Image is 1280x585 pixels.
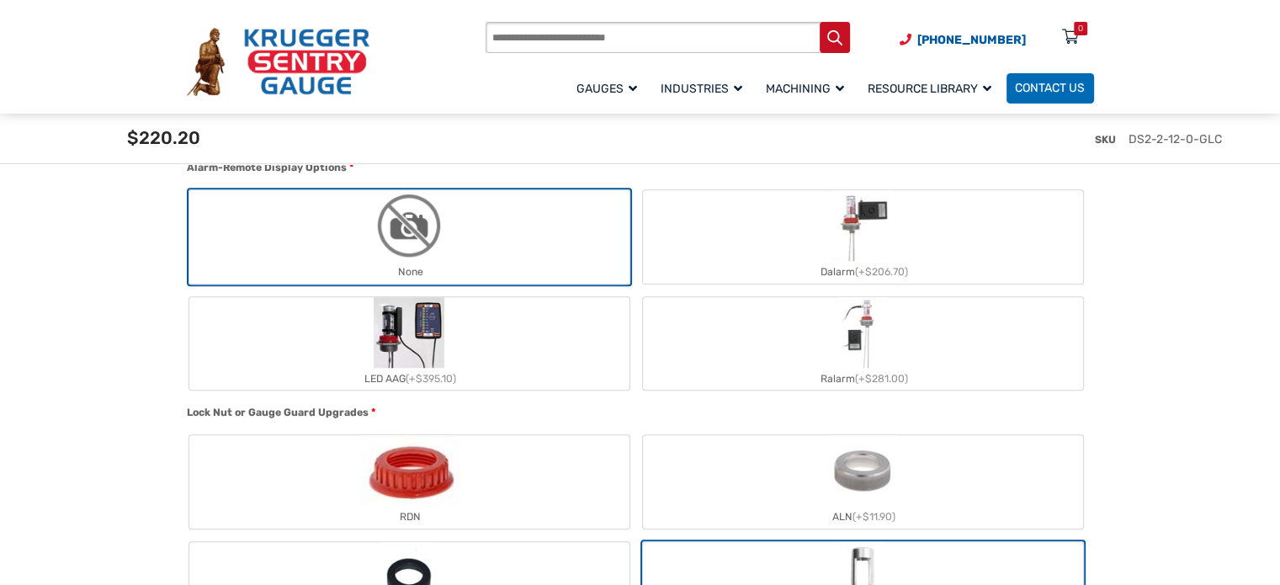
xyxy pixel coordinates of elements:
[643,435,1083,528] label: ALN
[1095,134,1116,146] span: SKU
[189,297,629,390] label: LED AAG
[371,405,375,420] abbr: required
[189,368,629,390] div: LED AAG
[187,407,369,418] span: Lock Nut or Gauge Guard Upgrades
[855,373,908,385] span: (+$281.00)
[766,82,844,96] span: Machining
[643,368,1083,390] div: Ralarm
[855,266,908,278] span: (+$206.70)
[1078,22,1083,35] div: 0
[661,82,742,96] span: Industries
[643,261,1083,283] div: Dalarm
[1129,132,1222,146] span: DS2-2-12-0-GLC
[917,33,1026,47] span: [PHONE_NUMBER]
[643,190,1083,283] label: Dalarm
[127,127,200,148] span: $220.20
[757,71,859,105] a: Machining
[643,297,1083,390] label: Ralarm
[643,506,1083,528] div: ALN
[1015,82,1085,96] span: Contact Us
[406,373,456,385] span: (+$395.10)
[868,82,991,96] span: Resource Library
[1006,73,1094,104] a: Contact Us
[189,261,629,283] div: None
[568,71,652,105] a: Gauges
[189,190,629,283] label: None
[189,435,629,528] label: RDN
[859,71,1006,105] a: Resource Library
[187,28,369,95] img: Krueger Sentry Gauge
[576,82,637,96] span: Gauges
[852,511,895,523] span: (+$11.90)
[900,31,1026,49] a: Phone Number (920) 434-8860
[652,71,757,105] a: Industries
[189,506,629,528] div: RDN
